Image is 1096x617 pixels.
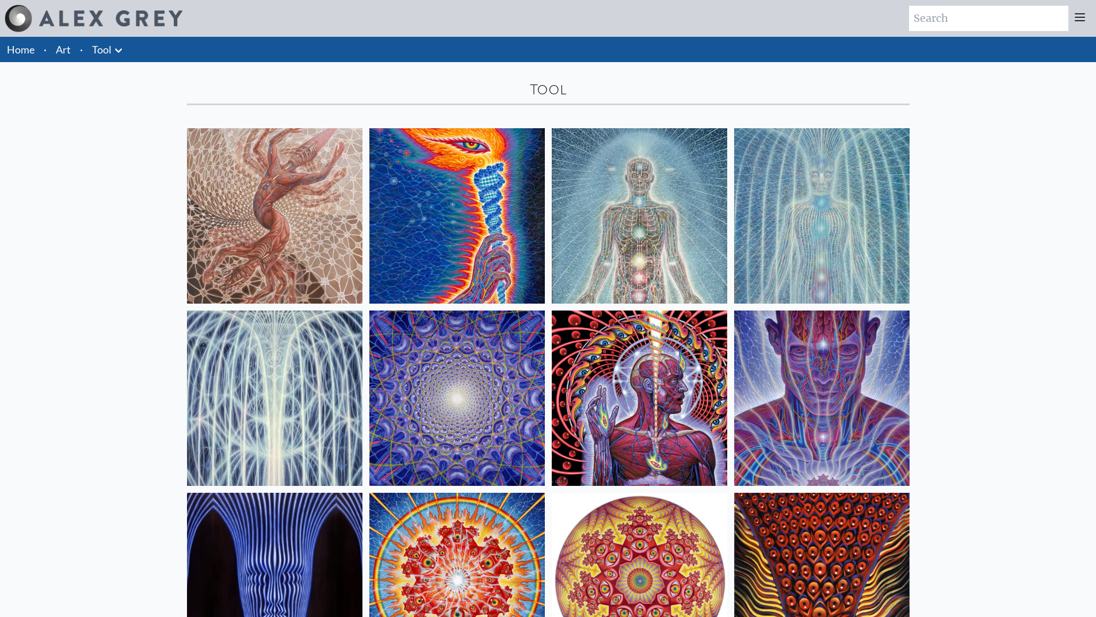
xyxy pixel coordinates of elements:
a: Art [56,41,71,58]
input: Search [909,6,1068,31]
a: Tool [92,41,112,58]
div: Tool [187,81,910,99]
li: · [75,37,87,62]
img: Mystic Eye, 2018, Alex Grey [734,311,910,486]
a: Home [7,43,35,56]
li: · [39,37,51,62]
